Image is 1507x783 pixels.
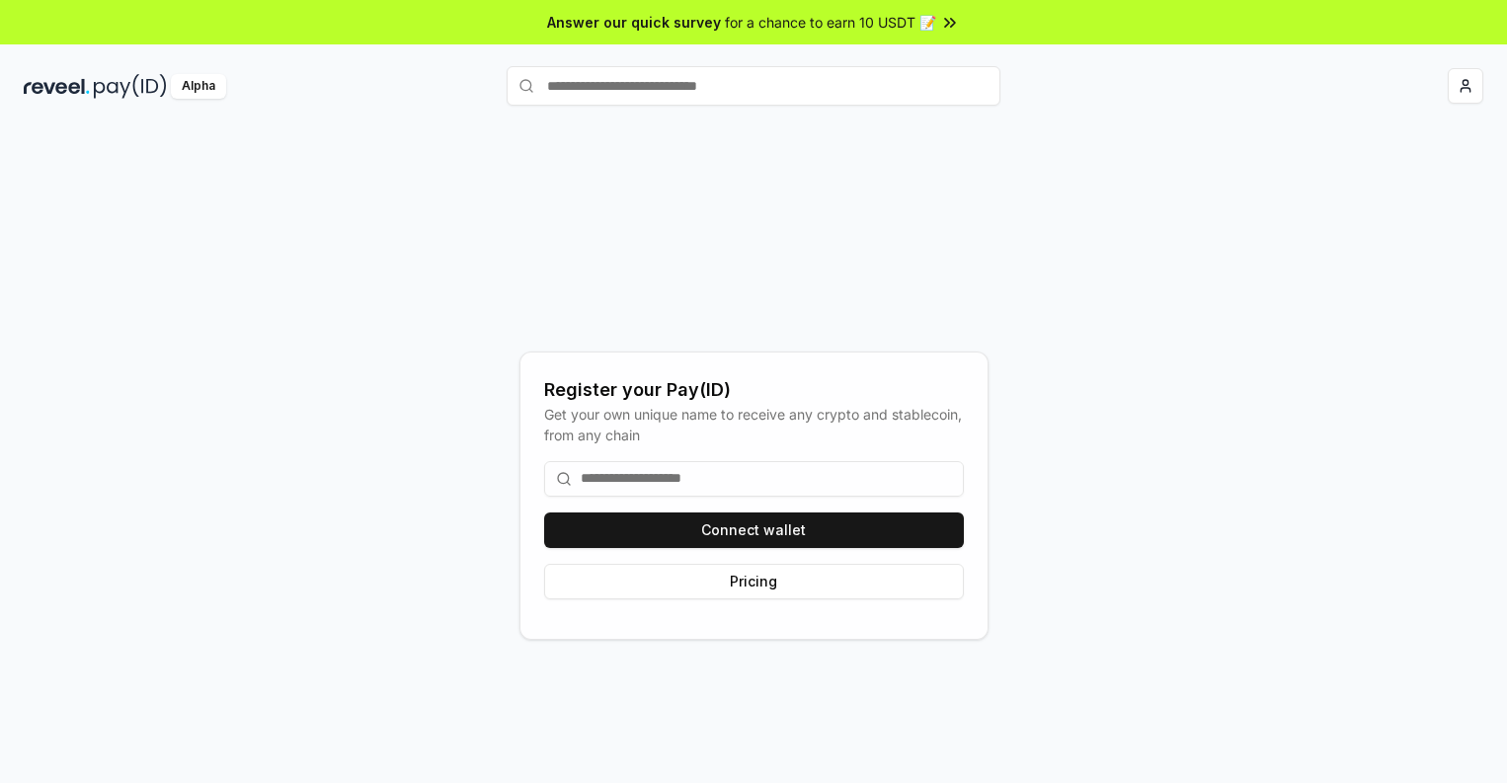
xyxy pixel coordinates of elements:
div: Alpha [171,74,226,99]
div: Get your own unique name to receive any crypto and stablecoin, from any chain [544,404,964,445]
button: Connect wallet [544,512,964,548]
span: for a chance to earn 10 USDT 📝 [725,12,936,33]
img: reveel_dark [24,74,90,99]
button: Pricing [544,564,964,599]
img: pay_id [94,74,167,99]
div: Register your Pay(ID) [544,376,964,404]
span: Answer our quick survey [547,12,721,33]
